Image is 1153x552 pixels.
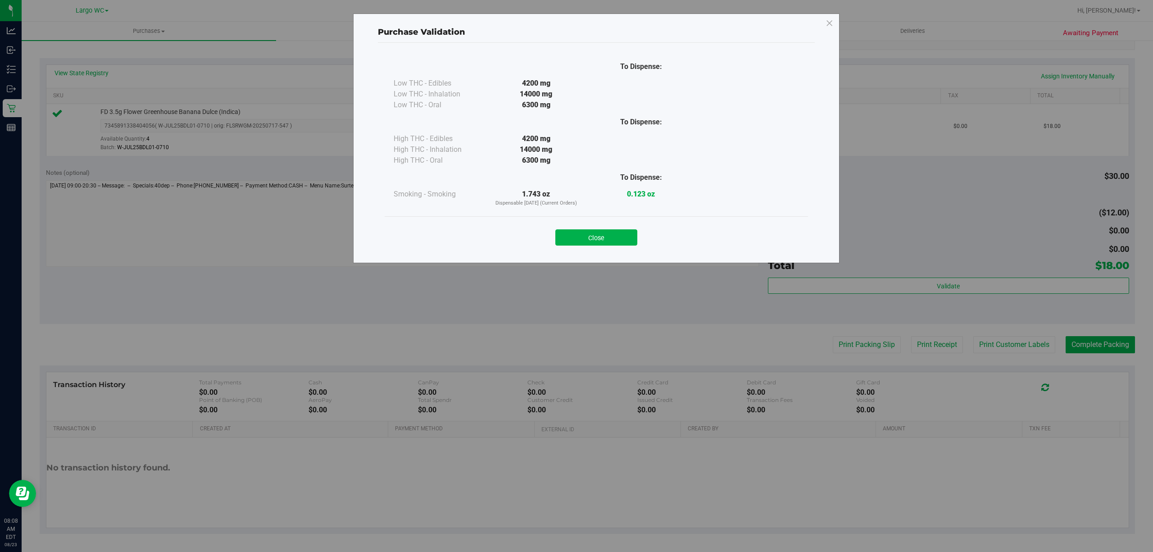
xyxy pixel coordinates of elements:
div: 6300 mg [484,155,589,166]
div: High THC - Oral [394,155,484,166]
div: 14000 mg [484,89,589,100]
strong: 0.123 oz [627,190,655,198]
span: Purchase Validation [378,27,465,37]
div: 14000 mg [484,144,589,155]
div: Low THC - Oral [394,100,484,110]
div: 6300 mg [484,100,589,110]
div: 1.743 oz [484,189,589,207]
div: High THC - Edibles [394,133,484,144]
div: 4200 mg [484,133,589,144]
div: Smoking - Smoking [394,189,484,200]
div: To Dispense: [589,117,694,128]
div: Low THC - Edibles [394,78,484,89]
div: High THC - Inhalation [394,144,484,155]
div: 4200 mg [484,78,589,89]
div: To Dispense: [589,61,694,72]
iframe: Resource center [9,480,36,507]
div: To Dispense: [589,172,694,183]
p: Dispensable [DATE] (Current Orders) [484,200,589,207]
button: Close [555,229,637,246]
div: Low THC - Inhalation [394,89,484,100]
